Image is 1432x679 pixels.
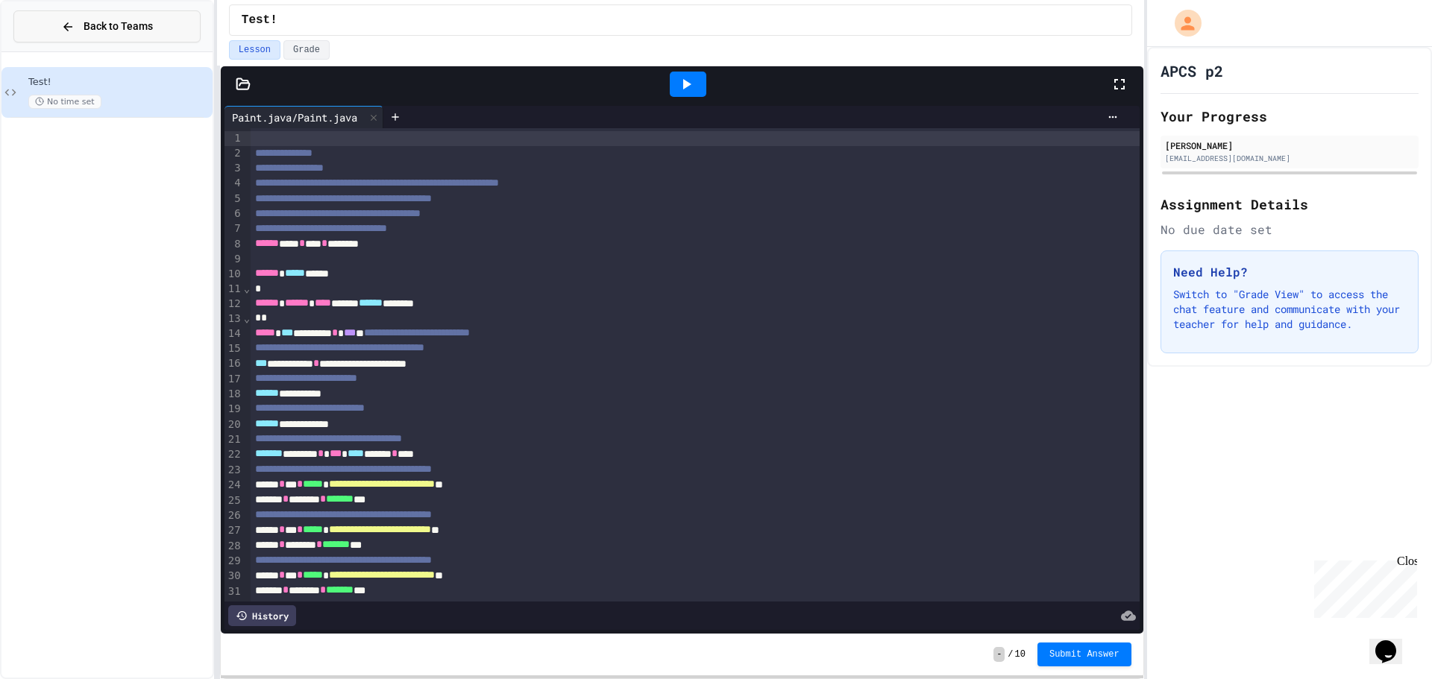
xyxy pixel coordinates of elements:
[224,387,243,402] div: 18
[243,312,251,324] span: Fold line
[13,10,201,42] button: Back to Teams
[1308,555,1417,618] iframe: chat widget
[1008,648,1013,660] span: /
[224,417,243,432] div: 20
[1049,648,1119,660] span: Submit Answer
[1369,619,1417,664] iframe: chat widget
[28,95,101,109] span: No time set
[224,252,243,267] div: 9
[224,237,243,252] div: 8
[224,341,243,356] div: 15
[1165,153,1414,164] div: [EMAIL_ADDRESS][DOMAIN_NAME]
[224,267,243,282] div: 10
[224,106,383,128] div: Paint.java/Paint.java
[1161,106,1419,127] h2: Your Progress
[1173,287,1406,332] p: Switch to "Grade View" to access the chat feature and communicate with your teacher for help and ...
[224,493,243,508] div: 25
[224,523,243,538] div: 27
[224,539,243,554] div: 28
[224,569,243,584] div: 30
[224,372,243,387] div: 17
[224,599,243,614] div: 32
[224,478,243,493] div: 24
[224,297,243,312] div: 12
[224,554,243,569] div: 29
[228,605,296,626] div: History
[224,402,243,417] div: 19
[224,161,243,176] div: 3
[224,146,243,161] div: 2
[1037,642,1131,666] button: Submit Answer
[224,192,243,206] div: 5
[224,221,243,236] div: 7
[224,131,243,146] div: 1
[1015,648,1026,660] span: 10
[224,312,243,326] div: 13
[224,447,243,462] div: 22
[6,6,103,95] div: Chat with us now!Close
[1161,194,1419,215] h2: Assignment Details
[1159,6,1205,40] div: My Account
[229,40,280,60] button: Lesson
[224,110,365,125] div: Paint.java/Paint.java
[224,282,243,297] div: 11
[28,76,210,89] span: Test!
[224,206,243,221] div: 6
[224,176,243,191] div: 4
[84,19,153,34] span: Back to Teams
[1173,263,1406,281] h3: Need Help?
[224,584,243,599] div: 31
[224,508,243,523] div: 26
[224,432,243,447] div: 21
[243,282,251,294] span: Fold line
[242,11,277,29] span: Test!
[224,326,243,341] div: 14
[283,40,330,60] button: Grade
[1161,221,1419,239] div: No due date set
[224,463,243,478] div: 23
[1161,60,1223,81] h1: APCS p2
[1165,139,1414,152] div: [PERSON_NAME]
[224,356,243,371] div: 16
[993,647,1005,662] span: -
